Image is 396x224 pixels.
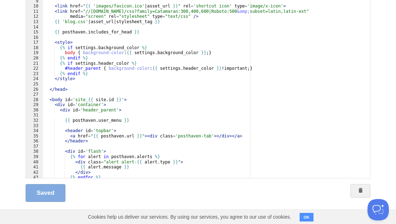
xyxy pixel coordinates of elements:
div: 41 [26,165,43,170]
div: 36 [26,139,43,144]
div: 32 [26,118,43,123]
span: Cookies help us deliver our services. By using our services, you agree to our use of cookies. [81,210,298,224]
div: 34 [26,128,43,134]
div: 30 [26,108,43,113]
div: 26 [26,87,43,92]
div: 28 [26,97,43,103]
div: 11 [26,9,43,14]
iframe: Help Scout Beacon - Open [368,199,389,220]
div: 16 [26,35,43,40]
div: 20 [26,56,43,61]
div: 13 [26,19,43,25]
div: 24 [26,76,43,82]
div: 21 [26,61,43,66]
div: 29 [26,102,43,108]
div: 33 [26,123,43,129]
a: Saved [26,184,65,202]
div: 22 [26,66,43,71]
button: OK [300,213,314,222]
div: 17 [26,40,43,45]
div: 18 [26,45,43,51]
div: 43 [26,175,43,180]
div: 27 [26,92,43,97]
div: 19 [26,50,43,56]
div: 39 [26,154,43,160]
div: 40 [26,160,43,165]
div: 12 [26,14,43,19]
div: 15 [26,30,43,35]
div: 31 [26,113,43,118]
div: 35 [26,134,43,139]
div: 37 [26,144,43,149]
div: 42 [26,170,43,175]
div: 38 [26,149,43,154]
div: 10 [26,4,43,9]
div: 23 [26,71,43,77]
div: 14 [26,25,43,30]
div: 25 [26,82,43,87]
